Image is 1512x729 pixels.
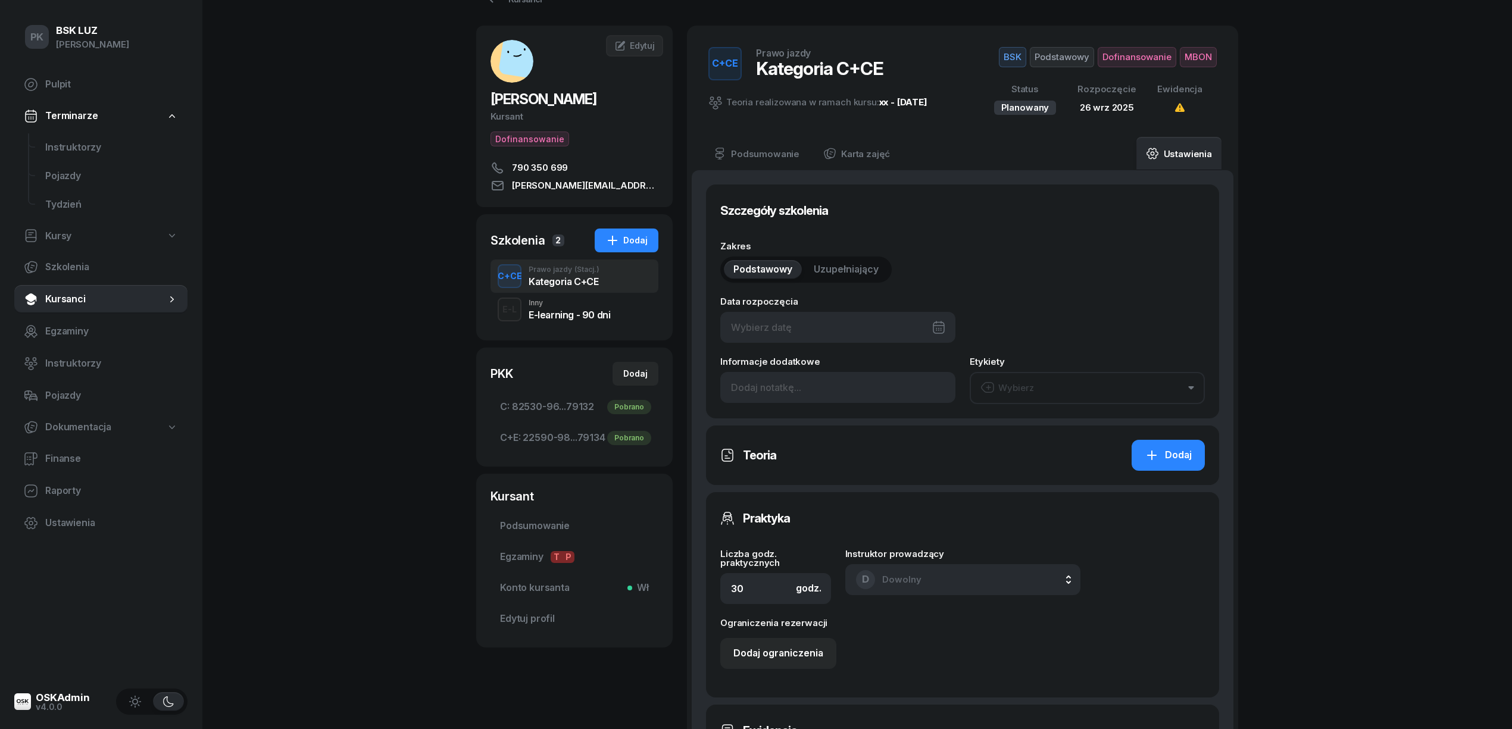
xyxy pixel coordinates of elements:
[45,292,166,307] span: Kursanci
[56,37,129,52] div: [PERSON_NAME]
[529,277,599,286] div: Kategoria C+CE
[14,102,188,130] a: Terminarze
[529,310,610,320] div: E-learning - 90 dni
[1080,102,1134,113] span: 26 wrz 2025
[529,266,599,273] div: Prawo jazdy
[491,512,658,540] a: Podsumowanie
[491,365,513,382] div: PKK
[607,431,651,445] div: Pobrano
[707,54,743,74] div: C+CE
[613,362,658,386] button: Dodaj
[814,262,879,277] span: Uzupełniający
[45,420,111,435] span: Dokumentacja
[493,268,527,283] div: C+CE
[1136,137,1222,170] a: Ustawienia
[862,574,869,584] span: D
[720,638,836,669] button: Dodaj ograniczenia
[45,356,178,371] span: Instruktorzy
[1077,82,1136,97] div: Rozpoczęcie
[605,233,648,248] div: Dodaj
[36,133,188,162] a: Instruktorzy
[491,424,658,452] a: C+E:22590-98...79134Pobrano
[970,372,1205,404] button: Wybierz
[45,259,178,275] span: Szkolenia
[500,549,649,565] span: Egzaminy
[1180,47,1217,67] span: MBON
[491,179,658,193] a: [PERSON_NAME][EMAIL_ADDRESS][DOMAIN_NAME]
[708,47,742,80] button: C+CE
[491,293,658,326] button: E-LInnyE-learning - 90 dni
[36,693,90,703] div: OSKAdmin
[999,47,1217,67] button: BSKPodstawowyDofinansowanieMBON
[14,285,188,314] a: Kursanci
[994,82,1057,97] div: Status
[14,317,188,346] a: Egzaminy
[36,162,188,190] a: Pojazdy
[491,161,658,175] a: 790 350 699
[14,414,188,441] a: Dokumentacja
[45,108,98,124] span: Terminarze
[491,259,658,293] button: C+CEPrawo jazdy(Stacj.)Kategoria C+CE
[491,488,658,505] div: Kursant
[1098,47,1176,67] span: Dofinansowanie
[491,132,569,146] button: Dofinansowanie
[14,477,188,505] a: Raporty
[1030,47,1094,67] span: Podstawowy
[45,197,178,212] span: Tydzień
[45,388,178,403] span: Pojazdy
[45,324,178,339] span: Egzaminy
[498,298,521,321] button: E-L
[733,646,823,661] div: Dodaj ograniczenia
[491,605,658,633] a: Edytuj profil
[999,47,1026,67] span: BSK
[980,380,1034,396] div: Wybierz
[720,573,831,604] input: 0
[491,109,658,124] div: Kursant
[1157,82,1202,97] div: Ewidencja
[994,101,1057,115] div: Planowany
[500,430,520,446] span: C+E:
[45,77,178,92] span: Pulpit
[756,58,883,79] div: Kategoria C+CE
[500,399,510,415] span: C:
[45,229,71,244] span: Kursy
[491,574,658,602] a: Konto kursantaWł
[500,611,649,627] span: Edytuj profil
[1132,440,1205,471] button: Dodaj
[733,262,792,277] span: Podstawowy
[574,266,599,273] span: (Stacj.)
[14,253,188,281] a: Szkolenia
[36,703,90,711] div: v4.0.0
[45,515,178,531] span: Ustawienia
[720,372,955,403] input: Dodaj notatkę...
[14,445,188,473] a: Finanse
[14,223,188,250] a: Kursy
[491,393,658,421] a: C:82530-96...79132Pobrano
[704,137,809,170] a: Podsumowanie
[551,551,563,563] span: T
[498,264,521,288] button: C+CE
[14,349,188,378] a: Instruktorzy
[45,168,178,184] span: Pojazdy
[56,26,129,36] div: BSK LUZ
[630,40,655,51] span: Edytuj
[14,70,188,99] a: Pulpit
[491,232,545,249] div: Szkolenia
[1145,448,1192,463] div: Dodaj
[724,260,802,279] button: Podstawowy
[632,580,649,596] span: Wł
[45,483,178,499] span: Raporty
[814,137,899,170] a: Karta zajęć
[30,32,44,42] span: PK
[607,400,651,414] div: Pobrano
[45,140,178,155] span: Instruktorzy
[14,381,188,410] a: Pojazdy
[500,518,649,534] span: Podsumowanie
[500,430,649,446] span: 22590-98...79134
[595,229,658,252] button: Dodaj
[756,48,811,58] div: Prawo jazdy
[491,543,658,571] a: EgzaminyTP
[14,693,31,710] img: logo-xs@2x.png
[606,35,663,57] a: Edytuj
